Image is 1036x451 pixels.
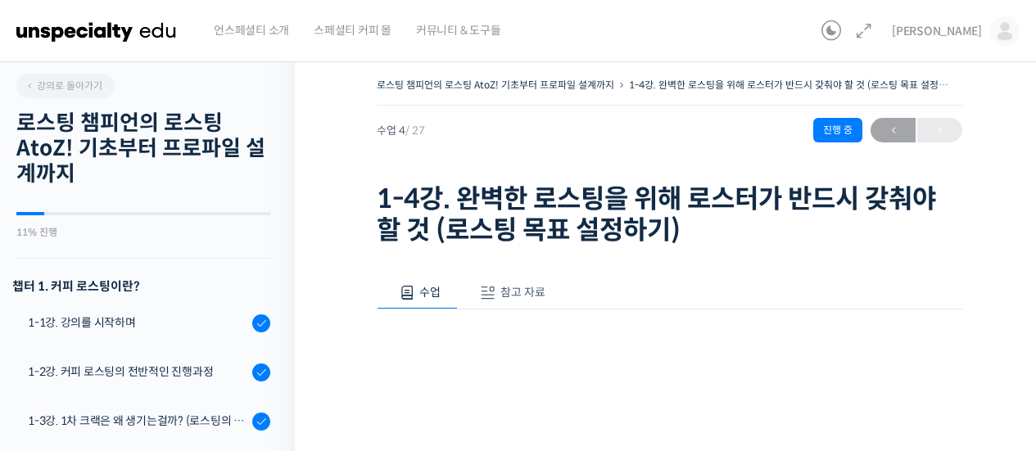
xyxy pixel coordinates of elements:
[405,124,425,138] span: / 27
[12,275,270,297] h3: 챕터 1. 커피 로스팅이란?
[28,412,247,430] div: 1-3강. 1차 크랙은 왜 생기는걸까? (로스팅의 물리적, 화학적 변화)
[892,24,982,38] span: [PERSON_NAME]
[25,79,102,92] span: 강의로 돌아가기
[16,228,270,237] div: 11% 진행
[377,183,962,246] h1: 1-4강. 완벽한 로스팅을 위해 로스터가 반드시 갖춰야 할 것 (로스팅 목표 설정하기)
[16,110,270,187] h2: 로스팅 챔피언의 로스팅 AtoZ! 기초부터 프로파일 설계까지
[813,118,862,142] div: 진행 중
[28,363,247,381] div: 1-2강. 커피 로스팅의 전반적인 진행과정
[16,74,115,98] a: 강의로 돌아가기
[419,285,441,300] span: 수업
[500,285,545,300] span: 참고 자료
[629,79,960,91] a: 1-4강. 완벽한 로스팅을 위해 로스터가 반드시 갖춰야 할 것 (로스팅 목표 설정하기)
[871,120,916,142] span: ←
[377,125,425,136] span: 수업 4
[377,79,614,91] a: 로스팅 챔피언의 로스팅 AtoZ! 기초부터 프로파일 설계까지
[28,313,247,331] div: 1-1강. 강의를 시작하며
[871,118,916,142] a: ←이전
